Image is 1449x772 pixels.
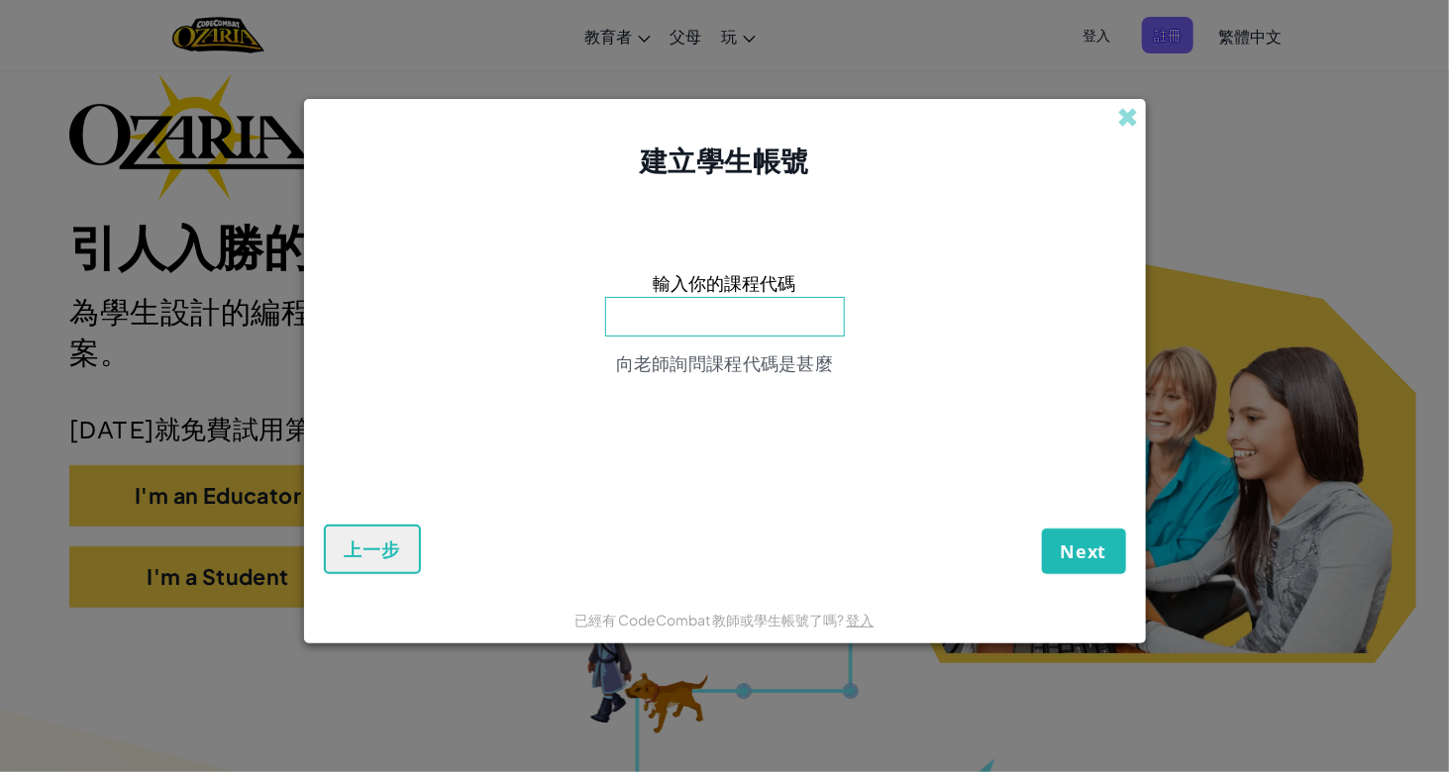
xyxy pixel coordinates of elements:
[575,611,847,628] span: 已經有 CodeCombat 教師或學生帳號了嗎?
[1061,539,1107,563] span: Next
[1042,529,1126,574] button: Next
[640,143,809,177] span: 建立學生帳號
[345,537,400,561] span: 上一步
[324,525,421,574] button: 上一步
[847,611,875,628] a: 登入
[616,351,834,374] span: 向老師詢問課程代碼是甚麼
[654,268,796,297] span: 輸入你的課程代碼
